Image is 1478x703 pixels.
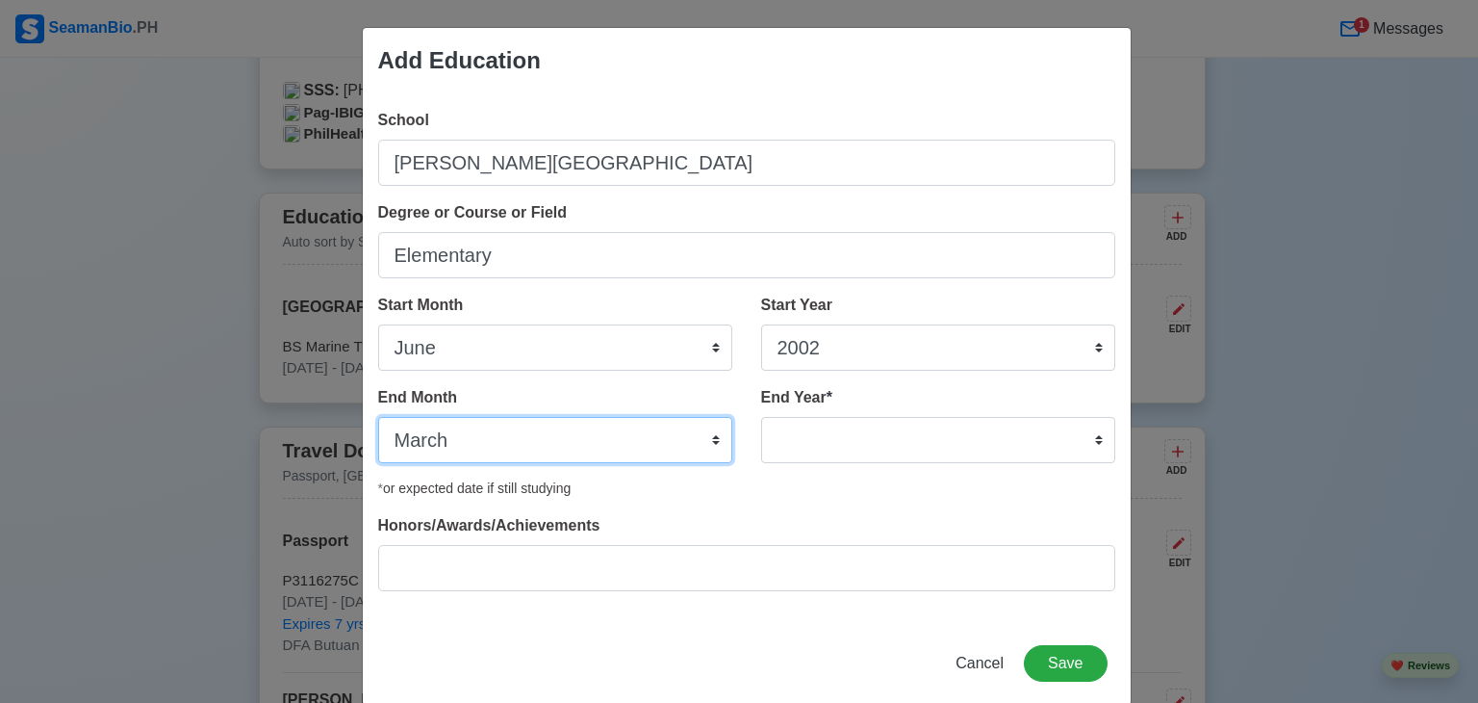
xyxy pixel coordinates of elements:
div: Add Education [378,43,541,78]
span: Honors/Awards/Achievements [378,517,600,534]
input: Ex: PMI Colleges Bohol [378,140,1115,186]
label: Start Month [378,294,464,317]
span: School [378,112,429,128]
label: End Month [378,386,458,409]
label: Start Year [761,294,832,317]
button: Cancel [943,645,1016,682]
button: Save [1024,645,1107,682]
input: Ex: BS in Marine Transportation [378,232,1115,278]
span: Degree or Course or Field [378,204,568,221]
span: Cancel [956,655,1004,671]
label: End Year [761,386,832,409]
div: or expected date if still studying [378,479,1115,499]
